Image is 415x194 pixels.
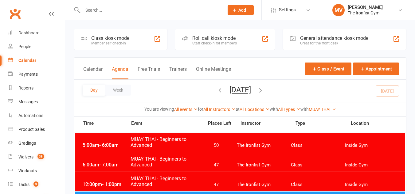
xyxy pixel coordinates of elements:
a: Product Sales [8,123,65,136]
a: Waivers 38 [8,150,65,164]
a: Gradings [8,136,65,150]
div: Payments [18,72,38,77]
span: MUAY THAI - Beginners to Advanced [130,156,200,168]
div: Messages [18,99,38,104]
span: - 1:00pm [102,181,121,187]
div: Dashboard [18,30,40,35]
button: Online Meetings [196,66,231,79]
button: Appointment [353,63,399,75]
div: Product Sales [18,127,45,132]
button: [DATE] [229,86,251,94]
div: Class kiosk mode [91,35,129,41]
div: Reports [18,86,33,90]
a: Workouts [8,164,65,178]
span: Settings [279,3,296,17]
div: People [18,44,31,49]
a: MUAY THAI [309,107,336,112]
button: Trainers [169,66,187,79]
strong: at [236,107,240,112]
div: Member self check-in [91,41,129,45]
span: - 6:00am [99,142,119,148]
span: 50 [200,143,232,148]
a: Clubworx [7,6,23,21]
div: Waivers [18,154,33,159]
a: Tasks 3 [8,178,65,192]
strong: for [198,107,203,112]
span: 38 [37,154,44,159]
div: General attendance kiosk mode [300,35,368,41]
button: Calendar [83,66,103,79]
a: All Instructors [203,107,236,112]
span: Class [291,162,345,168]
span: - 7:00am [99,162,119,168]
div: Gradings [18,141,36,146]
strong: with [300,107,309,112]
a: People [8,40,65,54]
div: MV [332,4,345,16]
button: Day [83,85,105,96]
span: 47 [200,182,232,188]
a: Messages [8,95,65,109]
a: Payments [8,67,65,81]
span: Class [291,182,345,188]
span: The Ironfist Gym [237,143,291,148]
div: Calendar [18,58,36,63]
div: Workouts [18,168,37,173]
span: 3 [33,181,38,187]
strong: with [270,107,278,112]
div: Staff check-in for members [192,41,237,45]
span: Inside Gym [345,162,399,168]
span: MUAY THAI - Beginners to Advanced [130,136,200,148]
span: Time [82,120,131,128]
span: Inside Gym [345,182,399,188]
a: Reports [8,81,65,95]
span: Inside Gym [345,143,399,148]
input: Search... [81,6,220,14]
span: Class [291,143,345,148]
span: 47 [200,162,232,168]
span: MUAY THAI - Beginners to Advanced [130,176,200,187]
a: All events [174,107,198,112]
span: Location [351,121,406,126]
a: All Types [278,107,300,112]
a: Automations [8,109,65,123]
button: Class / Event [305,63,351,75]
div: Tasks [18,182,29,187]
a: All Locations [240,107,270,112]
button: Week [105,85,131,96]
span: Instructor [241,121,296,126]
span: Add [238,8,246,13]
div: Roll call kiosk mode [192,35,237,41]
button: Add [228,5,254,15]
span: 6:00am [81,162,130,168]
span: 5:00am [81,142,130,148]
div: [PERSON_NAME] [348,5,383,10]
a: Calendar [8,54,65,67]
span: Type [296,121,351,126]
button: Agenda [112,66,128,79]
span: Event [131,120,204,126]
span: The Ironfist Gym [237,162,291,168]
div: The Ironfist Gym [348,10,383,16]
span: The Ironfist Gym [237,182,291,188]
div: Automations [18,113,43,118]
span: Places Left [204,121,236,126]
div: Great for the front desk [300,41,368,45]
span: 12:00pm [81,181,130,187]
button: Free Trials [138,66,160,79]
strong: You are viewing [144,107,174,112]
a: Dashboard [8,26,65,40]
